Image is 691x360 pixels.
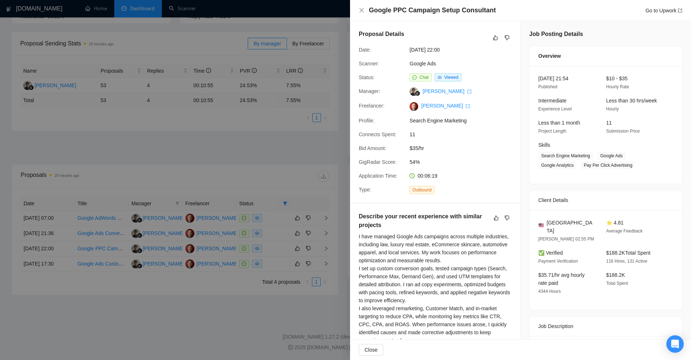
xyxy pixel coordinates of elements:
[410,117,518,125] span: Search Engine Marketing
[538,52,561,60] span: Overview
[547,219,595,235] span: [GEOGRAPHIC_DATA]
[359,30,404,39] h5: Proposal Details
[359,74,375,80] span: Status:
[503,214,511,222] button: dislike
[606,281,628,286] span: Total Spent
[538,84,558,89] span: Published
[359,212,489,230] h5: Describe your recent experience with similar projects
[494,215,499,221] span: like
[410,173,415,178] span: clock-circle
[645,8,682,13] a: Go to Upworkexport
[492,214,501,222] button: like
[359,187,371,193] span: Type:
[666,335,684,353] div: Open Intercom Messenger
[581,161,635,169] span: Pay Per Click Advertising
[359,145,386,151] span: Bid Amount:
[359,132,396,137] span: Connects Spent:
[538,142,550,148] span: Skills
[505,35,510,41] span: dislike
[359,61,379,66] span: Scanner:
[369,6,496,15] h4: Google PPC Campaign Setup Consultant
[412,75,417,80] span: message
[493,35,498,41] span: like
[505,215,510,221] span: dislike
[359,173,398,179] span: Application Time:
[538,259,578,264] span: Payment Verification
[444,75,458,80] span: Viewed
[410,61,436,66] a: Google Ads
[606,106,619,112] span: Hourly
[410,144,518,152] span: $35/hr
[529,30,583,39] h5: Job Posting Details
[365,346,378,354] span: Close
[410,130,518,138] span: 11
[491,33,500,42] button: like
[410,158,518,166] span: 54%
[606,120,612,126] span: 11
[538,236,594,242] span: [PERSON_NAME] 02:55 PM
[359,7,365,13] span: close
[538,161,576,169] span: Google Analytics
[606,250,650,256] span: $188.2K Total Spent
[678,8,682,13] span: export
[419,75,428,80] span: Chat
[410,102,418,111] img: c1HnyKNsR4CqZaFCytrHAGRDa93qLUVxR4IsjPyGHgXuYvoGJd2KWzm-S_KzPlxJBv
[606,84,629,89] span: Hourly Rate
[538,250,563,256] span: ✅ Verified
[466,104,470,108] span: export
[606,76,628,81] span: $10 - $35
[421,103,470,109] a: [PERSON_NAME] export
[415,91,420,96] img: gigradar-bm.png
[467,89,472,94] span: export
[410,186,435,194] span: Outbound
[359,232,511,344] div: I have managed Google Ads campaigns across multiple industries, including law, luxury real estate...
[538,98,567,104] span: Intermediate
[538,272,585,286] span: $35.71/hr avg hourly rate paid
[597,152,626,160] span: Google Ads
[359,159,396,165] span: GigRadar Score:
[359,7,365,13] button: Close
[539,223,544,228] img: 🇺🇸
[538,152,593,160] span: Search Engine Marketing
[359,118,375,124] span: Profile:
[437,75,442,80] span: eye
[359,88,380,94] span: Manager:
[538,316,673,336] div: Job Description
[606,220,624,226] span: ⭐ 4.81
[359,103,384,109] span: Freelancer:
[538,289,561,294] span: 4344 Hours
[538,120,580,126] span: Less than 1 month
[418,173,437,179] span: 00:06:19
[410,46,518,54] span: [DATE] 22:00
[606,272,625,278] span: $188.2K
[538,190,673,210] div: Client Details
[606,259,647,264] span: 116 Hires, 131 Active
[503,33,511,42] button: dislike
[538,106,572,112] span: Experience Level
[606,98,657,104] span: Less than 30 hrs/week
[423,88,472,94] a: [PERSON_NAME] export
[538,129,566,134] span: Project Length
[538,76,568,81] span: [DATE] 21:54
[606,129,640,134] span: Submission Price
[606,228,643,234] span: Average Feedback
[359,47,371,53] span: Date:
[359,344,383,356] button: Close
